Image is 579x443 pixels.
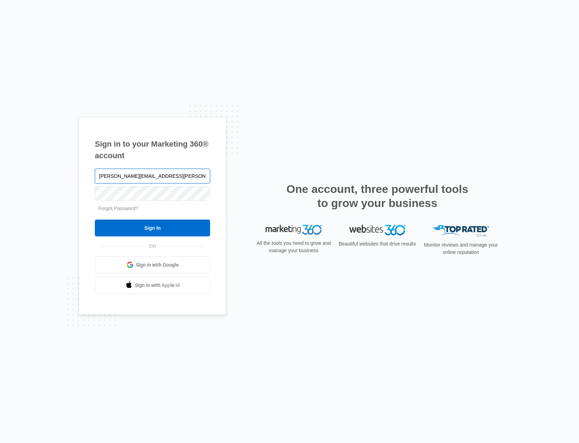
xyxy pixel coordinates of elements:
span: Sign in with Apple Id [135,282,180,289]
p: Beautiful websites that drive results [338,240,417,248]
span: OR [144,243,161,250]
img: Marketing 360 [266,225,322,235]
a: Forgot Password? [98,206,138,211]
img: Websites 360 [349,225,405,235]
a: Sign in with Apple Id [95,277,210,294]
a: Sign in with Google [95,256,210,273]
input: Email [95,169,210,183]
p: Monitor reviews and manage your online reputation [422,241,500,256]
img: Top Rated Local [433,225,489,236]
p: All the tools you need to grow and manage your business [254,240,333,254]
span: Sign in with Google [136,261,179,269]
h2: One account, three powerful tools to grow your business [284,182,470,210]
input: Sign In [95,220,210,236]
h1: Sign in to your Marketing 360® account [95,138,210,161]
